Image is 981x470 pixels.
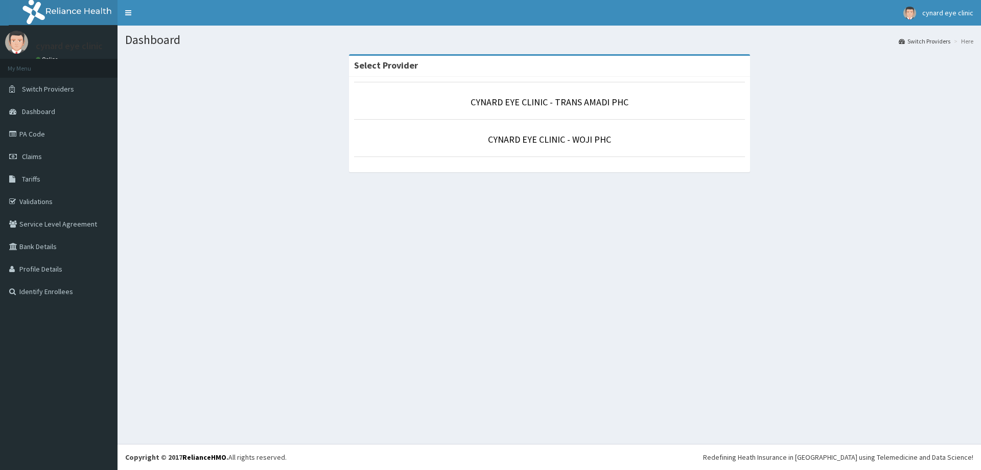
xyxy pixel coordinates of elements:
[36,56,60,63] a: Online
[5,31,28,54] img: User Image
[22,107,55,116] span: Dashboard
[951,37,973,46] li: Here
[125,33,973,47] h1: Dashboard
[118,444,981,470] footer: All rights reserved.
[125,453,228,462] strong: Copyright © 2017 .
[471,96,628,108] a: CYNARD EYE CLINIC - TRANS AMADI PHC
[182,453,226,462] a: RelianceHMO
[703,452,973,462] div: Redefining Heath Insurance in [GEOGRAPHIC_DATA] using Telemedicine and Data Science!
[899,37,950,46] a: Switch Providers
[22,174,40,184] span: Tariffs
[903,7,916,19] img: User Image
[22,84,74,94] span: Switch Providers
[36,41,103,51] p: cynard eye clinic
[922,8,973,17] span: cynard eye clinic
[22,152,42,161] span: Claims
[488,133,611,145] a: CYNARD EYE CLINIC - WOJI PHC
[354,59,418,71] strong: Select Provider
